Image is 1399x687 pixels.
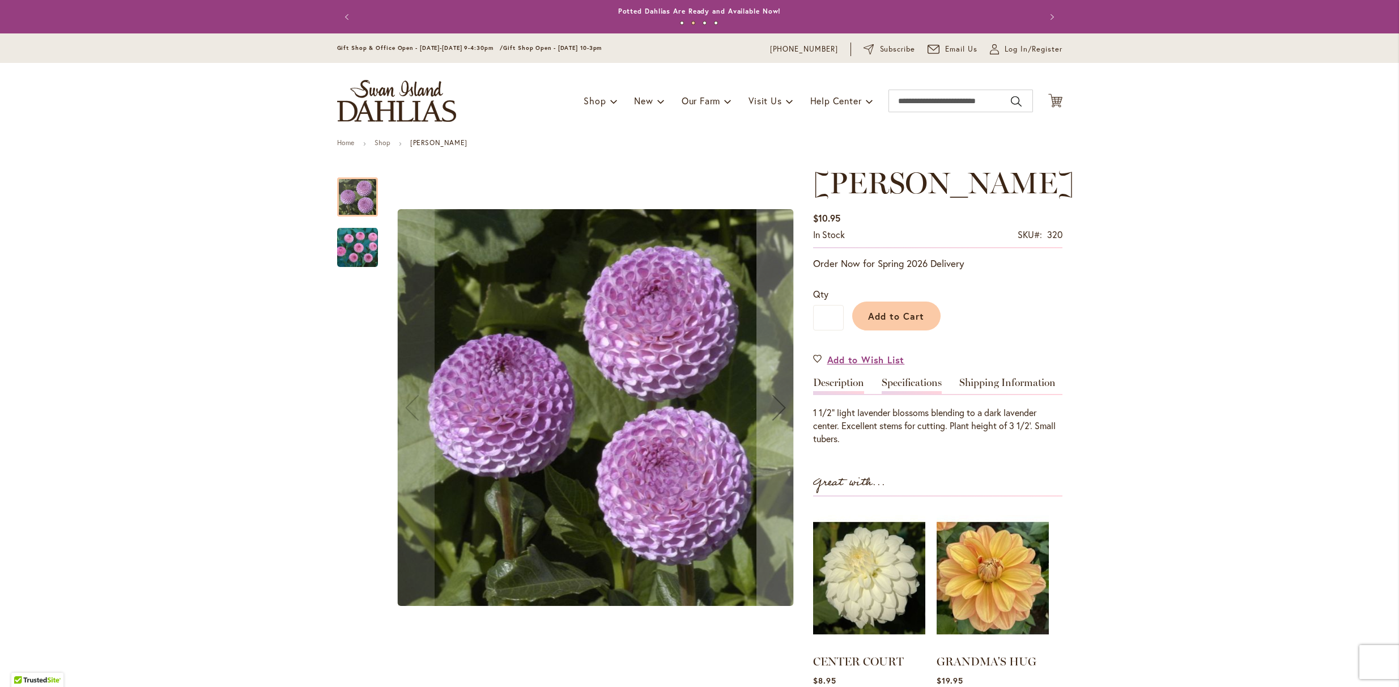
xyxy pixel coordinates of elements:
[770,44,839,55] a: [PHONE_NUMBER]
[813,353,905,366] a: Add to Wish List
[813,228,845,241] div: Availability
[618,7,781,15] a: Potted Dahlias Are Ready and Available Now!
[337,138,355,147] a: Home
[691,21,695,25] button: 2 of 4
[337,6,360,28] button: Previous
[375,138,390,147] a: Shop
[337,227,378,268] img: FRANK HOLMES
[864,44,915,55] a: Subscribe
[337,44,504,52] span: Gift Shop & Office Open - [DATE]-[DATE] 9-4:30pm /
[703,21,707,25] button: 3 of 4
[756,166,802,650] button: Next
[680,21,684,25] button: 1 of 4
[868,310,924,322] span: Add to Cart
[1018,228,1042,240] strong: SKU
[682,95,720,107] span: Our Farm
[852,302,941,330] button: Add to Cart
[928,44,977,55] a: Email Us
[714,21,718,25] button: 4 of 4
[634,95,653,107] span: New
[959,378,1056,394] a: Shipping Information
[397,209,793,606] img: FRANK HOLMES
[882,378,942,394] a: Specifications
[389,166,802,650] div: FRANK HOLMES
[337,166,389,217] div: FRANK HOLMES
[1047,228,1062,241] div: 320
[813,288,828,300] span: Qty
[749,95,781,107] span: Visit Us
[937,655,1036,668] a: GRANDMA'S HUG
[810,95,862,107] span: Help Center
[813,473,886,492] strong: Great with...
[813,165,1074,201] span: [PERSON_NAME]
[410,138,467,147] strong: [PERSON_NAME]
[1040,6,1062,28] button: Next
[937,675,963,686] span: $19.95
[945,44,977,55] span: Email Us
[813,406,1062,446] div: 1 1/2" light lavender blossoms blending to a dark lavender center. Excellent stems for cutting. P...
[337,217,378,267] div: FRANK HOLMES
[937,508,1049,648] img: GRANDMA'S HUG
[813,675,836,686] span: $8.95
[813,212,840,224] span: $10.95
[813,378,1062,446] div: Detailed Product Info
[389,166,802,650] div: FRANK HOLMESFRANK HOLMES
[827,353,905,366] span: Add to Wish List
[503,44,602,52] span: Gift Shop Open - [DATE] 10-3pm
[1005,44,1062,55] span: Log In/Register
[8,647,40,678] iframe: Launch Accessibility Center
[389,166,854,650] div: Product Images
[813,655,904,668] a: CENTER COURT
[337,80,456,122] a: store logo
[584,95,606,107] span: Shop
[880,44,916,55] span: Subscribe
[813,378,864,394] a: Description
[813,228,845,240] span: In stock
[813,508,925,648] img: CENTER COURT
[813,257,1062,270] p: Order Now for Spring 2026 Delivery
[990,44,1062,55] a: Log In/Register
